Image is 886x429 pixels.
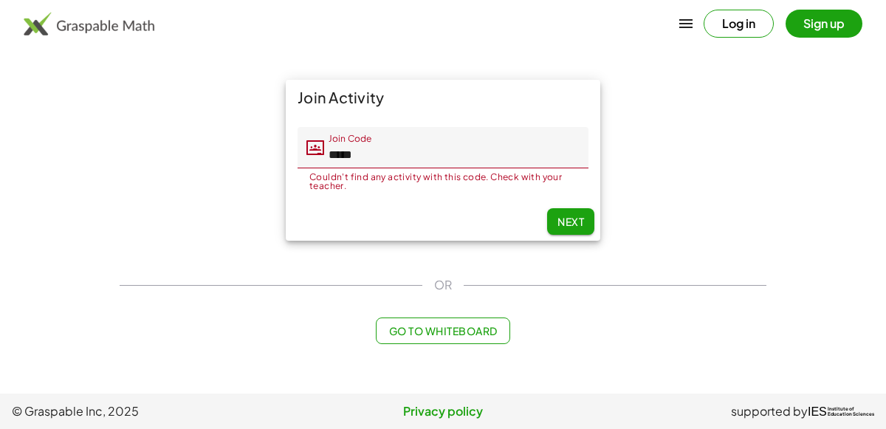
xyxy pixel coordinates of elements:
[808,405,827,419] span: IES
[12,402,299,420] span: © Graspable Inc, 2025
[704,10,774,38] button: Log in
[557,215,584,228] span: Next
[808,402,874,420] a: IESInstitute ofEducation Sciences
[786,10,862,38] button: Sign up
[286,80,600,115] div: Join Activity
[828,407,874,417] span: Institute of Education Sciences
[434,276,452,294] span: OR
[309,173,577,191] div: Couldn't find any activity with this code. Check with your teacher.
[388,324,497,337] span: Go to Whiteboard
[376,318,509,344] button: Go to Whiteboard
[731,402,808,420] span: supported by
[547,208,594,235] button: Next
[299,402,586,420] a: Privacy policy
